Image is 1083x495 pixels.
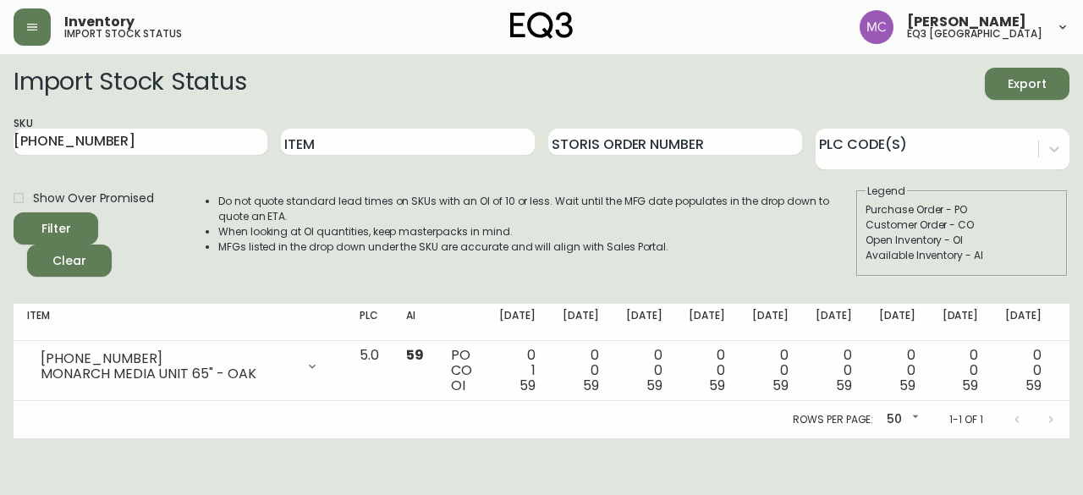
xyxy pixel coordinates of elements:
span: 59 [406,345,424,365]
th: Item [14,304,346,341]
h2: Import Stock Status [14,68,246,100]
th: PLC [346,304,393,341]
span: OI [451,376,465,395]
img: 6dbdb61c5655a9a555815750a11666cc [860,10,893,44]
div: MONARCH MEDIA UNIT 65" - OAK [41,366,295,382]
div: 0 0 [689,348,725,393]
div: 0 0 [752,348,789,393]
th: AI [393,304,437,341]
span: 59 [836,376,852,395]
img: logo [510,12,573,39]
li: MFGs listed in the drop down under the SKU are accurate and will align with Sales Portal. [218,239,855,255]
h5: eq3 [GEOGRAPHIC_DATA] [907,29,1042,39]
span: Export [998,74,1056,95]
li: Do not quote standard lead times on SKUs with an OI of 10 or less. Wait until the MFG date popula... [218,194,855,224]
th: [DATE] [549,304,613,341]
span: 59 [709,376,725,395]
div: 0 0 [1005,348,1042,393]
th: [DATE] [613,304,676,341]
div: 0 0 [563,348,599,393]
span: 59 [962,376,978,395]
h5: import stock status [64,29,182,39]
div: [PHONE_NUMBER]MONARCH MEDIA UNIT 65" - OAK [27,348,333,385]
th: [DATE] [992,304,1055,341]
div: 0 0 [879,348,915,393]
th: [DATE] [929,304,992,341]
button: Clear [27,245,112,277]
span: 59 [1025,376,1042,395]
div: 0 1 [499,348,536,393]
span: [PERSON_NAME] [907,15,1026,29]
span: 59 [772,376,789,395]
li: When looking at OI quantities, keep masterpacks in mind. [218,224,855,239]
div: [PHONE_NUMBER] [41,351,295,366]
div: 0 0 [943,348,979,393]
div: Purchase Order - PO [866,202,1058,217]
th: [DATE] [739,304,802,341]
th: [DATE] [802,304,866,341]
span: Inventory [64,15,135,29]
legend: Legend [866,184,907,199]
button: Filter [14,212,98,245]
th: [DATE] [486,304,549,341]
div: Available Inventory - AI [866,248,1058,263]
button: Export [985,68,1069,100]
div: Customer Order - CO [866,217,1058,233]
th: [DATE] [675,304,739,341]
div: 0 0 [816,348,852,393]
div: 50 [880,406,922,434]
div: PO CO [451,348,472,393]
div: Open Inventory - OI [866,233,1058,248]
span: Show Over Promised [33,190,154,207]
span: 59 [899,376,915,395]
td: 5.0 [346,341,393,401]
p: 1-1 of 1 [949,412,983,427]
div: 0 0 [626,348,662,393]
p: Rows per page: [793,412,873,427]
th: [DATE] [866,304,929,341]
span: 59 [583,376,599,395]
span: 59 [520,376,536,395]
span: Clear [41,250,98,272]
span: 59 [646,376,662,395]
